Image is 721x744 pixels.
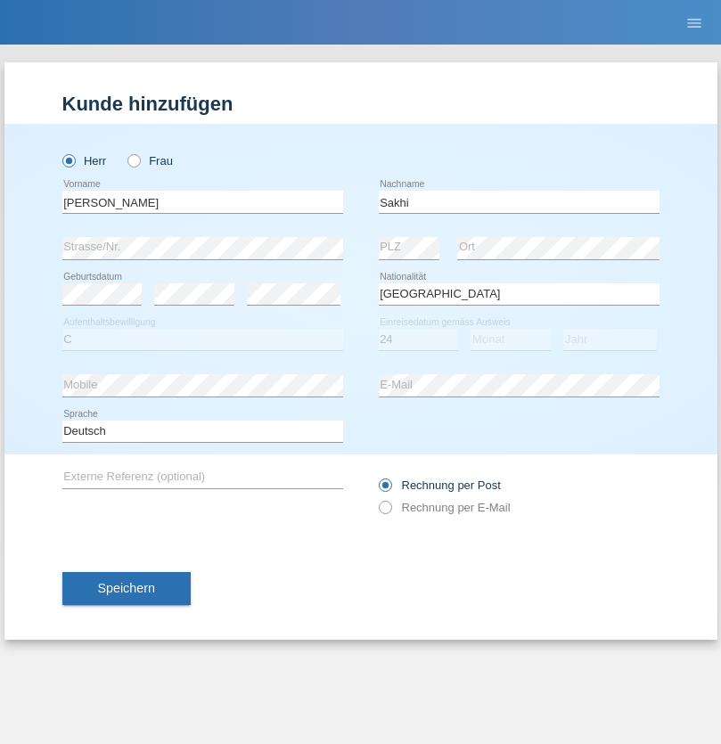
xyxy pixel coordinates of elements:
[98,581,155,595] span: Speichern
[379,501,390,523] input: Rechnung per E-Mail
[62,154,107,168] label: Herr
[62,572,191,606] button: Speichern
[127,154,173,168] label: Frau
[379,501,511,514] label: Rechnung per E-Mail
[676,17,712,28] a: menu
[379,478,390,501] input: Rechnung per Post
[379,478,501,492] label: Rechnung per Post
[62,93,660,115] h1: Kunde hinzufügen
[685,14,703,32] i: menu
[127,154,139,166] input: Frau
[62,154,74,166] input: Herr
